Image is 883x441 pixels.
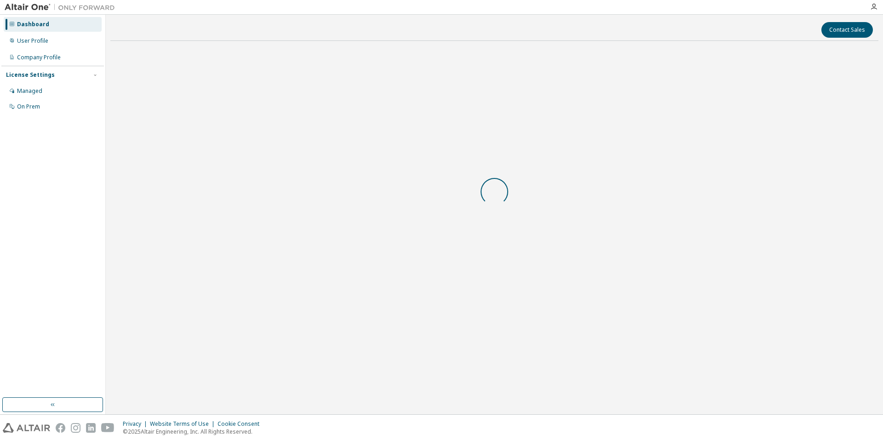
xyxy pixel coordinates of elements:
button: Contact Sales [821,22,873,38]
img: facebook.svg [56,423,65,433]
div: Dashboard [17,21,49,28]
div: On Prem [17,103,40,110]
img: Altair One [5,3,120,12]
img: altair_logo.svg [3,423,50,433]
div: Managed [17,87,42,95]
div: Cookie Consent [218,420,265,428]
img: youtube.svg [101,423,115,433]
div: License Settings [6,71,55,79]
img: instagram.svg [71,423,80,433]
p: © 2025 Altair Engineering, Inc. All Rights Reserved. [123,428,265,435]
div: Company Profile [17,54,61,61]
div: User Profile [17,37,48,45]
div: Website Terms of Use [150,420,218,428]
img: linkedin.svg [86,423,96,433]
div: Privacy [123,420,150,428]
